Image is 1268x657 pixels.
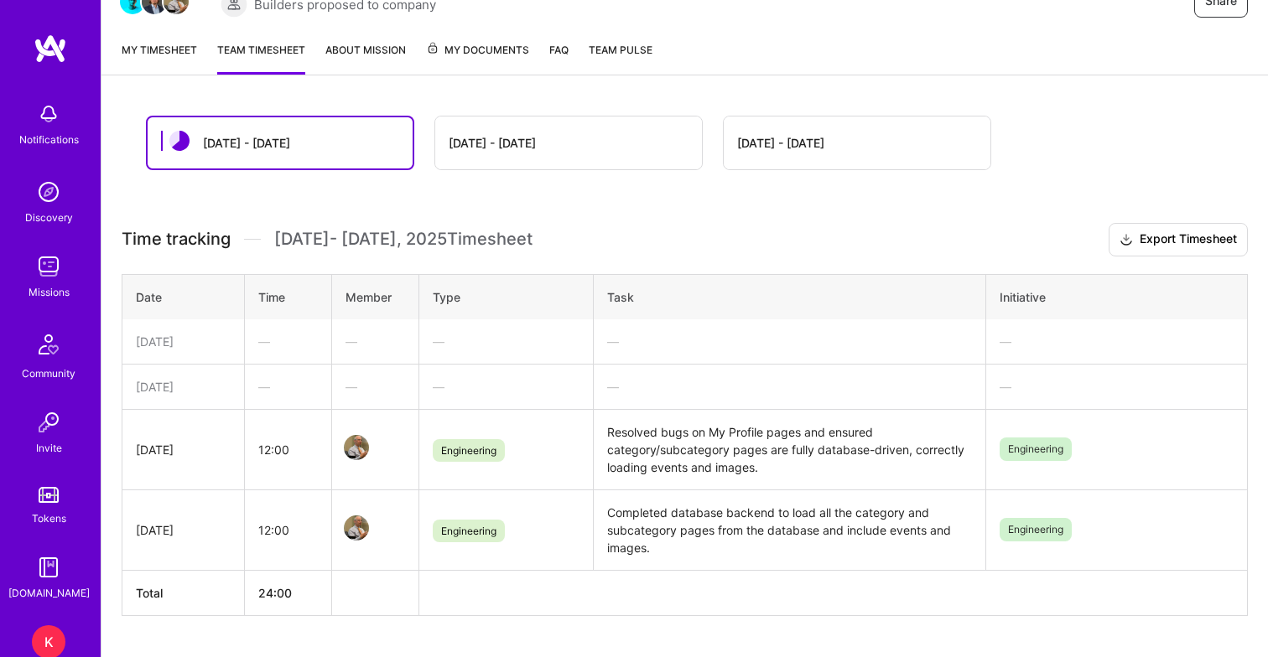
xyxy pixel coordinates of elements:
th: Type [418,274,593,319]
button: Export Timesheet [1109,223,1248,256]
a: Team Pulse [589,41,652,75]
a: My timesheet [122,41,197,75]
div: [DATE] [136,378,231,396]
div: — [1000,333,1234,350]
span: Engineering [433,439,505,462]
div: Discovery [25,209,73,226]
div: Notifications [19,131,79,148]
span: My Documents [426,41,529,59]
div: — [258,378,318,396]
div: Community [22,365,75,382]
div: — [433,378,579,396]
img: status icon [169,131,190,151]
div: — [433,333,579,350]
div: Invite [36,439,62,457]
div: — [258,333,318,350]
th: Member [331,274,418,319]
th: Initiative [985,274,1247,319]
div: — [607,378,972,396]
img: logo [34,34,67,64]
i: icon Download [1120,231,1133,249]
td: 12:00 [244,489,331,570]
img: tokens [39,487,59,503]
span: Engineering [1000,518,1072,541]
span: Team Pulse [589,44,652,56]
img: Community [29,324,69,365]
img: teamwork [32,250,65,283]
span: [DATE] - [DATE] , 2025 Timesheet [274,229,533,250]
th: Total [122,570,245,615]
th: 24:00 [244,570,331,615]
th: Date [122,274,245,319]
span: Time tracking [122,229,231,250]
div: [DATE] - [DATE] [449,134,536,152]
td: Completed database backend to load all the category and subcategory pages from the database and i... [593,489,985,570]
a: Team Member Avatar [346,433,367,462]
img: Team Member Avatar [344,435,369,460]
td: Resolved bugs on My Profile pages and ensured category/subcategory pages are fully database-drive... [593,409,985,489]
span: Engineering [433,520,505,542]
a: Team timesheet [217,41,305,75]
div: [DOMAIN_NAME] [8,584,90,602]
div: [DATE] - [DATE] [737,134,824,152]
div: [DATE] [136,521,231,539]
a: Team Member Avatar [346,514,367,542]
a: My Documents [426,41,529,75]
a: About Mission [325,41,406,75]
div: — [346,378,405,396]
div: [DATE] [136,441,231,458]
th: Time [244,274,331,319]
th: Task [593,274,985,319]
span: Engineering [1000,437,1072,461]
div: — [346,333,405,350]
img: guide book [32,551,65,584]
img: Team Member Avatar [344,515,369,541]
a: FAQ [549,41,569,75]
div: [DATE] - [DATE] [203,134,290,152]
img: discovery [32,175,65,209]
img: bell [32,97,65,131]
td: 12:00 [244,409,331,489]
div: Tokens [32,510,66,527]
div: [DATE] [136,333,231,350]
div: — [607,333,972,350]
div: Missions [29,283,70,301]
div: — [1000,378,1234,396]
img: Invite [32,406,65,439]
